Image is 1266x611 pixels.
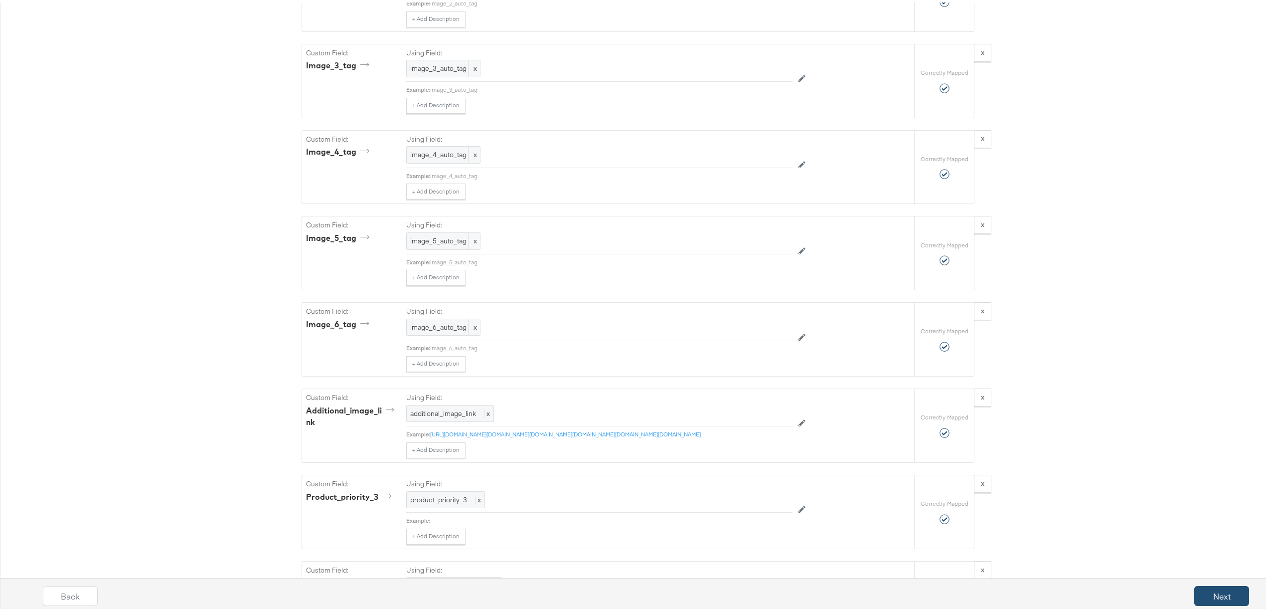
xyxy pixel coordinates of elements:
[406,526,466,542] button: + Add Description
[1194,584,1249,604] button: Next
[406,83,430,91] div: Example:
[484,407,490,415] span: x
[410,234,476,243] span: image_5_auto_tag
[306,46,398,55] label: Custom Field:
[921,325,968,333] label: Correctly Mapped
[974,300,991,318] button: x
[410,407,476,415] span: additional_image_link
[430,256,792,264] div: image_5_auto_tag
[981,304,984,313] strong: x
[974,128,991,146] button: x
[921,153,968,161] label: Correctly Mapped
[406,218,792,227] label: Using Field:
[468,230,480,247] span: x
[406,477,792,486] label: Using Field:
[306,489,395,500] div: product_priority_3
[921,66,968,74] label: Correctly Mapped
[306,403,398,425] div: additional_image_link
[974,41,991,59] button: x
[406,440,466,456] button: + Add Description
[406,342,430,350] div: Example:
[430,83,792,91] div: image_3_auto_tag
[406,9,466,25] button: + Add Description
[410,61,476,71] span: image_3_auto_tag
[974,559,991,577] button: x
[430,170,792,178] div: image_4_auto_tag
[306,144,373,155] div: image_4_tag
[475,493,481,502] span: x
[410,493,467,502] span: product_priority_3
[306,132,398,142] label: Custom Field:
[306,230,373,241] div: image_5_tag
[406,267,466,283] button: + Add Description
[974,213,991,231] button: x
[921,239,968,247] label: Correctly Mapped
[306,316,373,328] div: image_6_tag
[410,148,476,157] span: image_4_auto_tag
[406,304,792,314] label: Using Field:
[406,95,466,111] button: + Add Description
[430,428,701,435] a: [URL][DOMAIN_NAME][DOMAIN_NAME][DOMAIN_NAME][DOMAIN_NAME][DOMAIN_NAME][DOMAIN_NAME]
[468,144,480,161] span: x
[306,391,398,400] label: Custom Field:
[410,320,476,330] span: image_6_auto_tag
[306,563,398,573] label: Custom Field:
[406,514,430,522] div: Example:
[974,386,991,404] button: x
[921,497,968,505] label: Correctly Mapped
[406,563,792,573] label: Using Field:
[306,218,398,227] label: Custom Field:
[406,391,792,400] label: Using Field:
[406,354,466,370] button: + Add Description
[921,411,968,419] label: Correctly Mapped
[468,317,480,333] span: x
[306,304,398,314] label: Custom Field:
[406,46,792,55] label: Using Field:
[406,181,466,197] button: + Add Description
[306,57,373,69] div: image_3_tag
[406,256,430,264] div: Example:
[306,477,398,486] label: Custom Field:
[981,45,984,54] strong: x
[981,217,984,226] strong: x
[406,132,792,142] label: Using Field:
[406,428,430,436] div: Example:
[468,58,480,74] span: x
[981,476,984,485] strong: x
[430,342,792,350] div: image_6_auto_tag
[981,390,984,399] strong: x
[406,170,430,178] div: Example:
[43,584,98,604] button: Back
[981,131,984,140] strong: x
[981,563,984,572] strong: x
[974,472,991,490] button: x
